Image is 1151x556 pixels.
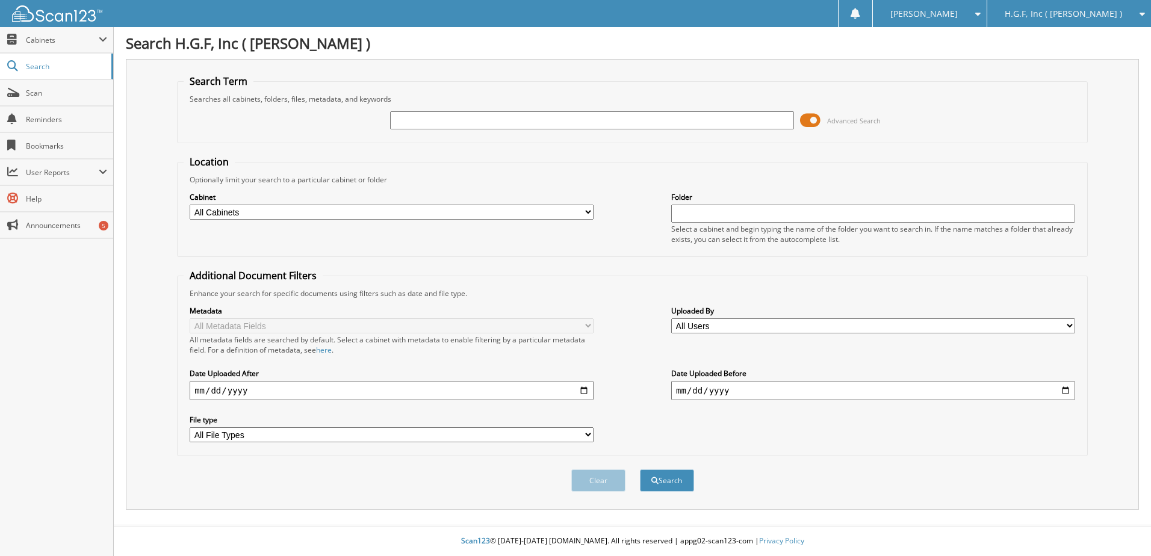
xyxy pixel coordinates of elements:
[12,5,102,22] img: scan123-logo-white.svg
[99,221,108,230] div: 5
[26,141,107,151] span: Bookmarks
[190,381,594,400] input: start
[640,469,694,492] button: Search
[184,269,323,282] legend: Additional Document Filters
[671,192,1075,202] label: Folder
[26,194,107,204] span: Help
[190,335,594,355] div: All metadata fields are searched by default. Select a cabinet with metadata to enable filtering b...
[190,368,594,378] label: Date Uploaded After
[26,220,107,230] span: Announcements
[26,167,99,178] span: User Reports
[184,94,1081,104] div: Searches all cabinets, folders, files, metadata, and keywords
[316,345,332,355] a: here
[827,116,881,125] span: Advanced Search
[461,536,490,546] span: Scan123
[571,469,625,492] button: Clear
[190,192,594,202] label: Cabinet
[184,75,253,88] legend: Search Term
[671,224,1075,244] div: Select a cabinet and begin typing the name of the folder you want to search in. If the name match...
[190,415,594,425] label: File type
[671,381,1075,400] input: end
[184,155,235,168] legend: Location
[184,175,1081,185] div: Optionally limit your search to a particular cabinet or folder
[184,288,1081,298] div: Enhance your search for specific documents using filters such as date and file type.
[26,61,105,72] span: Search
[759,536,804,546] a: Privacy Policy
[1005,10,1122,17] span: H.G.F, Inc ( [PERSON_NAME] )
[671,306,1075,316] label: Uploaded By
[114,527,1151,556] div: © [DATE]-[DATE] [DOMAIN_NAME]. All rights reserved | appg02-scan123-com |
[671,368,1075,378] label: Date Uploaded Before
[26,114,107,125] span: Reminders
[26,88,107,98] span: Scan
[190,306,594,316] label: Metadata
[890,10,958,17] span: [PERSON_NAME]
[26,35,99,45] span: Cabinets
[126,33,1139,53] h1: Search H.G.F, Inc ( [PERSON_NAME] )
